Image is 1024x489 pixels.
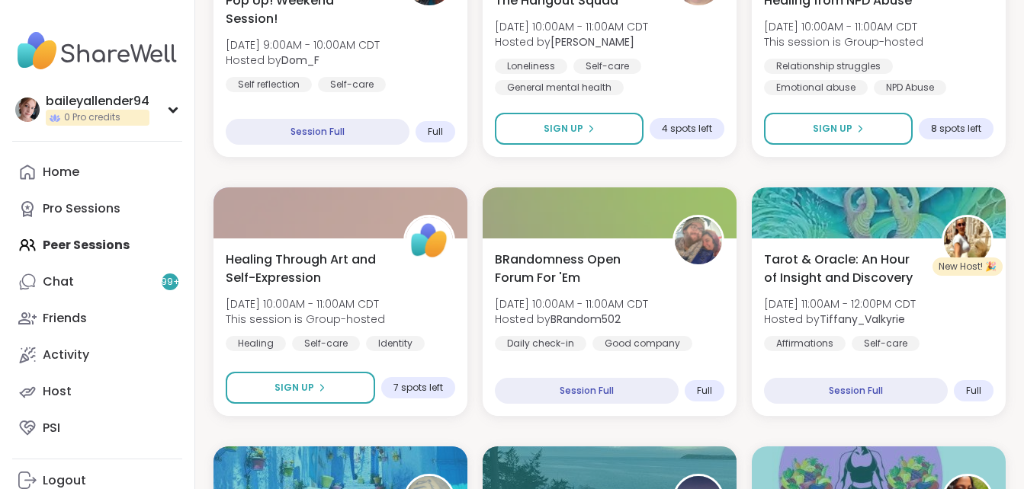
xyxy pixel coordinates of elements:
[764,59,893,74] div: Relationship struggles
[43,383,72,400] div: Host
[226,53,380,68] span: Hosted by
[226,77,312,92] div: Self reflection
[274,381,314,395] span: Sign Up
[495,336,586,351] div: Daily check-in
[406,217,453,264] img: ShareWell
[318,77,386,92] div: Self-care
[12,24,182,78] img: ShareWell Nav Logo
[281,53,319,68] b: Dom_F
[697,385,712,397] span: Full
[15,97,40,122] img: baileyallender94
[12,190,182,227] a: Pro Sessions
[764,80,868,95] div: Emotional abuse
[764,336,846,351] div: Affirmations
[226,336,286,351] div: Healing
[12,337,182,373] a: Activity
[292,336,360,351] div: Self-care
[12,300,182,337] a: Friends
[764,113,913,145] button: Sign Up
[675,217,722,264] img: BRandom502
[764,312,916,327] span: Hosted by
[544,122,583,136] span: Sign Up
[820,312,905,327] b: Tiffany_Valkyrie
[764,19,923,34] span: [DATE] 10:00AM - 11:00AM CDT
[43,472,86,489] div: Logout
[12,373,182,410] a: Host
[43,420,60,436] div: PSI
[551,312,621,327] b: BRandom502
[366,336,425,351] div: Identity
[12,154,182,190] a: Home
[764,34,923,50] span: This session is Group-hosted
[592,336,692,351] div: Good company
[226,37,380,53] span: [DATE] 9:00AM - 10:00AM CDT
[764,296,916,312] span: [DATE] 11:00AM - 12:00PM CDT
[495,59,567,74] div: Loneliness
[931,123,981,135] span: 8 spots left
[226,312,385,327] span: This session is Group-hosted
[874,80,946,95] div: NPD Abuse
[161,276,180,289] span: 99 +
[662,123,712,135] span: 4 spots left
[495,113,644,145] button: Sign Up
[393,382,443,394] span: 7 spots left
[12,264,182,300] a: Chat99+
[944,217,991,264] img: Tiffany_Valkyrie
[495,19,648,34] span: [DATE] 10:00AM - 11:00AM CDT
[495,296,648,312] span: [DATE] 10:00AM - 11:00AM CDT
[495,378,679,404] div: Session Full
[966,385,981,397] span: Full
[43,200,120,217] div: Pro Sessions
[226,119,409,145] div: Session Full
[43,164,79,181] div: Home
[428,126,443,138] span: Full
[226,372,375,404] button: Sign Up
[852,336,920,351] div: Self-care
[43,310,87,327] div: Friends
[495,80,624,95] div: General mental health
[46,93,149,110] div: baileyallender94
[933,257,1003,276] div: New Host! 🎉
[813,122,852,136] span: Sign Up
[43,273,74,290] div: Chat
[226,296,385,312] span: [DATE] 10:00AM - 11:00AM CDT
[764,378,948,404] div: Session Full
[226,251,387,287] span: Healing Through Art and Self-Expression
[43,347,89,363] div: Activity
[551,34,634,50] b: [PERSON_NAME]
[573,59,641,74] div: Self-care
[495,251,656,287] span: BRandomness Open Forum For 'Em
[495,34,648,50] span: Hosted by
[495,312,648,327] span: Hosted by
[64,111,120,124] span: 0 Pro credits
[12,410,182,446] a: PSI
[764,251,925,287] span: Tarot & Oracle: An Hour of Insight and Discovery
